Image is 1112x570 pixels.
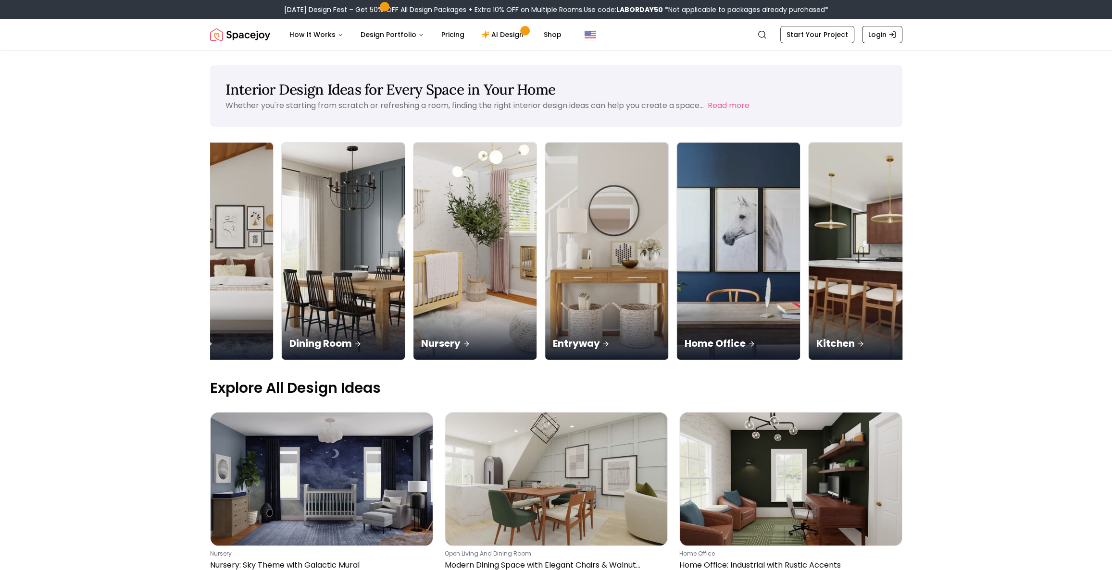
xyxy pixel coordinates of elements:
[474,25,534,44] a: AI Design
[536,25,569,44] a: Shop
[679,550,899,558] p: home office
[210,550,429,558] p: nursery
[809,143,932,360] img: Kitchen
[545,143,668,360] img: Entryway
[545,142,669,360] a: EntrywayEntryway
[445,550,664,558] p: open living and dining room
[210,25,270,44] a: Spacejoy
[676,142,800,360] a: Home OfficeHome Office
[616,5,663,14] b: LABORDAY50
[284,5,828,14] div: [DATE] Design Fest – Get 50% OFF All Design Packages + Extra 10% OFF on Multiple Rooms.
[210,379,902,397] p: Explore All Design Ideas
[282,25,569,44] nav: Main
[289,337,397,350] p: Dining Room
[282,143,405,360] img: Dining Room
[225,100,704,111] p: Whether you're starting from scratch or refreshing a room, finding the right interior design idea...
[413,143,537,360] img: Nursery
[553,337,661,350] p: Entryway
[158,337,265,350] p: Bedroom
[862,26,902,43] a: Login
[225,81,887,98] h1: Interior Design Ideas for Every Space in Your Home
[708,100,750,111] button: Read more
[816,337,924,350] p: Kitchen
[211,412,433,546] img: Nursery: Sky Theme with Galactic Mural
[421,337,529,350] p: Nursery
[150,143,273,360] img: Bedroom
[445,412,667,546] img: Modern Dining Space with Elegant Chairs & Walnut Accents
[434,25,472,44] a: Pricing
[677,143,800,360] img: Home Office
[413,142,537,360] a: NurseryNursery
[210,25,270,44] img: Spacejoy Logo
[585,29,596,40] img: United States
[281,142,405,360] a: Dining RoomDining Room
[150,142,274,360] a: BedroomBedroom
[685,337,792,350] p: Home Office
[663,5,828,14] span: *Not applicable to packages already purchased*
[584,5,663,14] span: Use code:
[808,142,932,360] a: KitchenKitchen
[680,412,902,546] img: Home Office: Industrial with Rustic Accents
[210,19,902,50] nav: Global
[353,25,432,44] button: Design Portfolio
[282,25,351,44] button: How It Works
[780,26,854,43] a: Start Your Project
